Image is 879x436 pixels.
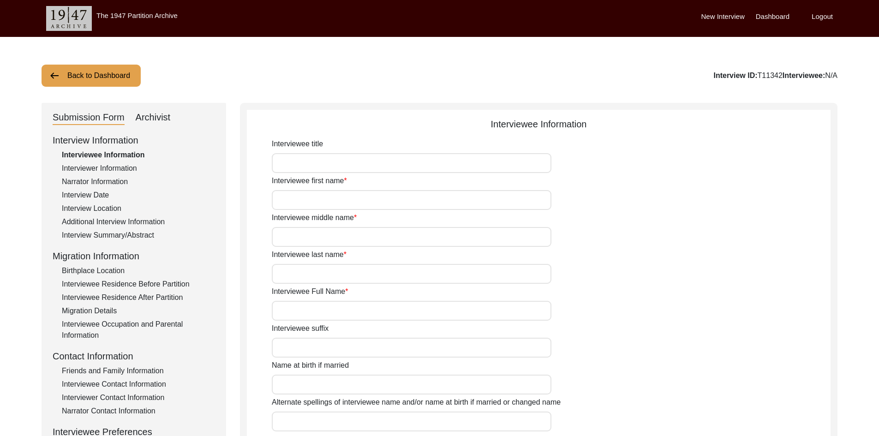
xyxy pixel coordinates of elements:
[62,265,215,276] div: Birthplace Location
[272,249,347,260] label: Interviewee last name
[62,149,215,161] div: Interviewee Information
[53,110,125,125] div: Submission Form
[53,133,215,147] div: Interview Information
[62,305,215,317] div: Migration Details
[53,249,215,263] div: Migration Information
[62,319,215,341] div: Interviewee Occupation and Parental Information
[62,392,215,403] div: Interviewer Contact Information
[62,292,215,303] div: Interviewee Residence After Partition
[46,6,92,31] img: header-logo.png
[62,379,215,390] div: Interviewee Contact Information
[49,70,60,81] img: arrow-left.png
[62,406,215,417] div: Narrator Contact Information
[272,175,347,186] label: Interviewee first name
[272,212,357,223] label: Interviewee middle name
[53,349,215,363] div: Contact Information
[62,216,215,227] div: Additional Interview Information
[62,163,215,174] div: Interviewer Information
[136,110,171,125] div: Archivist
[62,279,215,290] div: Interviewee Residence Before Partition
[96,12,178,19] label: The 1947 Partition Archive
[812,12,833,22] label: Logout
[42,65,141,87] button: Back to Dashboard
[756,12,789,22] label: Dashboard
[783,72,825,79] b: Interviewee:
[62,230,215,241] div: Interview Summary/Abstract
[247,117,831,131] div: Interviewee Information
[713,70,837,81] div: T11342 N/A
[713,72,757,79] b: Interview ID:
[272,138,323,149] label: Interviewee title
[701,12,745,22] label: New Interview
[62,203,215,214] div: Interview Location
[62,365,215,376] div: Friends and Family Information
[272,286,348,297] label: Interviewee Full Name
[272,360,349,371] label: Name at birth if married
[272,397,561,408] label: Alternate spellings of interviewee name and/or name at birth if married or changed name
[62,190,215,201] div: Interview Date
[62,176,215,187] div: Narrator Information
[272,323,329,334] label: Interviewee suffix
